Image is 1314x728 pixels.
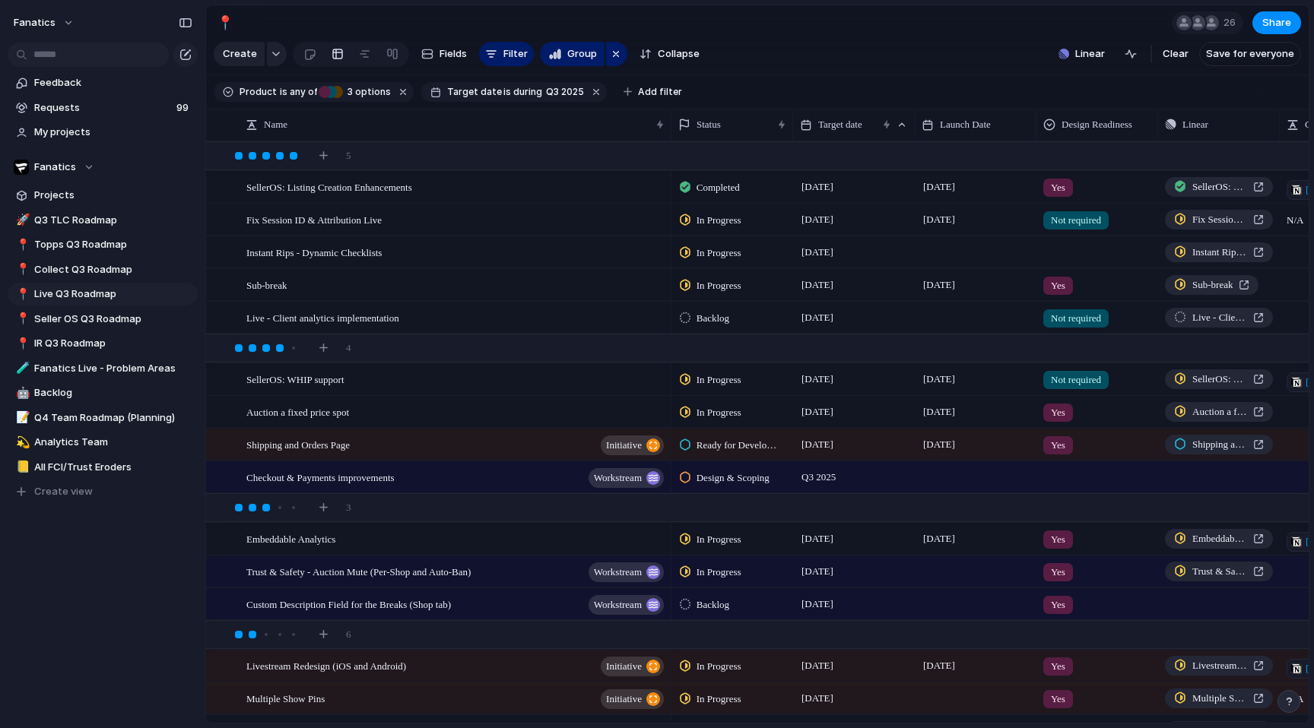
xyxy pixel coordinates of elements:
span: workstream [594,562,642,583]
span: Launch Date [940,117,991,132]
button: Share [1252,11,1301,34]
a: 📝Q4 Team Roadmap (Planning) [8,407,198,429]
div: 📍Collect Q3 Roadmap [8,258,198,281]
span: Fanatics Live - Problem Areas [34,361,192,376]
span: Custom Description Field for the Breaks (Shop tab) [246,595,451,612]
a: 🧪Fanatics Live - Problem Areas [8,357,198,380]
span: [DATE] [798,595,837,613]
span: 3 [343,86,355,97]
button: Group [540,42,605,66]
span: SellerOS: Listing Creation Enhancements [1192,179,1247,195]
button: 📍 [14,237,29,252]
span: Topps Q3 Roadmap [34,237,192,252]
a: SellerOS: WHIP support [1165,369,1273,389]
span: In Progress [697,565,741,580]
div: 📍 [16,286,27,303]
span: Design Readiness [1062,117,1132,132]
span: IR Q3 Roadmap [34,336,192,351]
span: Yes [1051,692,1065,707]
span: Fix Session ID & Attribution Live [246,210,382,228]
span: Linear [1182,117,1208,132]
div: 📍 [16,236,27,254]
span: [DATE] [919,276,959,294]
span: fanatics [14,15,56,30]
button: initiative [601,657,664,676]
button: initiative [601,435,664,455]
span: Backlog [34,385,192,400]
span: Shipping and Orders Page [246,435,350,453]
a: My projects [8,121,198,144]
span: Yes [1051,597,1065,612]
div: 📍 [16,261,27,278]
span: Embeddable Analytics [1192,531,1247,546]
span: Yes [1051,659,1065,674]
span: Fanatics [34,160,76,175]
button: Linear [1052,43,1111,65]
span: Yes [1051,405,1065,420]
button: workstream [589,562,664,582]
span: Ready for Development [697,438,780,453]
span: [DATE] [798,370,837,388]
button: Save for everyone [1199,42,1301,66]
span: Backlog [697,311,729,326]
span: [DATE] [919,403,959,421]
span: [DATE] [798,243,837,261]
button: 💫 [14,435,29,450]
span: is [280,85,287,99]
button: 🚀 [14,213,29,228]
span: In Progress [697,245,741,261]
span: Auction a fixed price spot [1192,404,1247,419]
span: In Progress [697,405,741,420]
span: Auction a fixed price spot [246,403,349,420]
a: Trust & Safety - Auction Mute (Per-Shop and Auto-Ban) [1165,562,1273,581]
span: In Progress [697,659,741,674]
span: Requests [34,100,172,116]
span: SellerOS: WHIP support [246,370,344,388]
button: Clear [1157,42,1195,66]
div: 📍Live Q3 Roadmap [8,283,198,305]
div: 💫Analytics Team [8,431,198,454]
span: Target date [447,85,502,99]
button: isduring [502,84,544,100]
span: Share [1262,15,1291,30]
span: Instant Rips - Dynamic Checklists [246,243,382,261]
a: 🚀Q3 TLC Roadmap [8,209,198,232]
span: [DATE] [919,370,959,388]
span: Create view [34,484,93,499]
span: In Progress [697,213,741,228]
span: initiative [606,435,642,456]
span: Checkout & Payments improvements [246,468,395,486]
span: Filter [503,46,528,62]
span: Fields [440,46,467,62]
span: Linear [1075,46,1105,62]
span: In Progress [697,278,741,293]
a: Sub-break [1165,275,1258,295]
span: Trust & Safety - Auction Mute (Per-Shop and Auto-Ban) [246,562,471,580]
span: Fix Session ID & Attribution Live [1192,212,1247,227]
button: Create view [8,480,198,503]
a: SellerOS: Listing Creation Enhancements [1165,177,1273,197]
span: [DATE] [798,435,837,454]
span: [DATE] [919,178,959,196]
button: isany of [277,84,320,100]
span: workstream [594,467,642,489]
button: 📍 [14,336,29,351]
a: Instant Rips - Dynamic Checklists [1165,242,1273,262]
span: Sub-break [246,276,287,293]
button: workstream [589,468,664,488]
div: 📍IR Q3 Roadmap [8,332,198,355]
span: Q3 2025 [798,468,839,486]
span: 26 [1224,15,1240,30]
span: Yes [1051,532,1065,547]
div: 🤖Backlog [8,381,198,404]
a: 📍Seller OS Q3 Roadmap [8,308,198,331]
button: Collapse [633,42,706,66]
button: initiative [601,689,664,709]
span: Yes [1051,278,1065,293]
span: [DATE] [798,276,837,294]
button: 📒 [14,460,29,475]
